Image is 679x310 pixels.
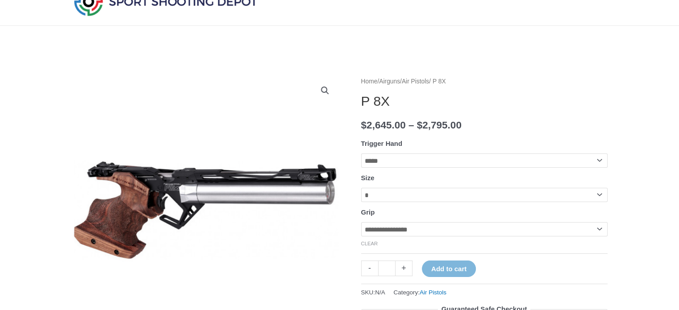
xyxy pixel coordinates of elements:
[361,120,406,131] bdi: 2,645.00
[361,93,608,109] h1: P 8X
[361,174,375,182] label: Size
[393,287,446,298] span: Category:
[378,260,396,276] input: Product quantity
[361,76,608,87] nav: Breadcrumb
[417,120,462,131] bdi: 2,795.00
[408,120,414,131] span: –
[420,289,446,296] a: Air Pistols
[361,287,385,298] span: SKU:
[396,260,412,276] a: +
[361,241,378,246] a: Clear options
[361,260,378,276] a: -
[422,260,476,277] button: Add to cart
[361,78,378,85] a: Home
[317,83,333,99] a: View full-screen image gallery
[375,289,385,296] span: N/A
[361,140,403,147] label: Trigger Hand
[379,78,400,85] a: Airguns
[402,78,429,85] a: Air Pistols
[417,120,423,131] span: $
[361,208,375,216] label: Grip
[361,120,367,131] span: $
